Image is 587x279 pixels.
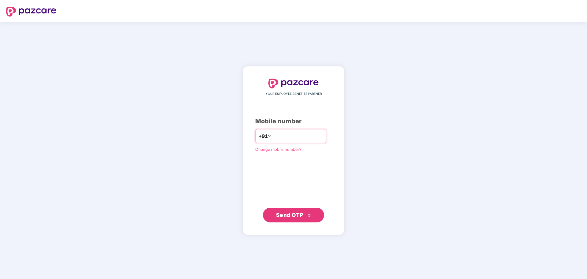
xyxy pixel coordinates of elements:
div: Mobile number [255,117,332,126]
span: double-right [307,214,311,218]
span: down [268,134,271,138]
button: Send OTPdouble-right [263,208,324,222]
img: logo [6,7,56,17]
span: +91 [259,132,268,140]
span: YOUR EMPLOYEE BENEFITS PARTNER [266,91,322,96]
img: logo [268,79,319,88]
a: Change mobile number? [255,147,301,152]
span: Send OTP [276,212,303,218]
